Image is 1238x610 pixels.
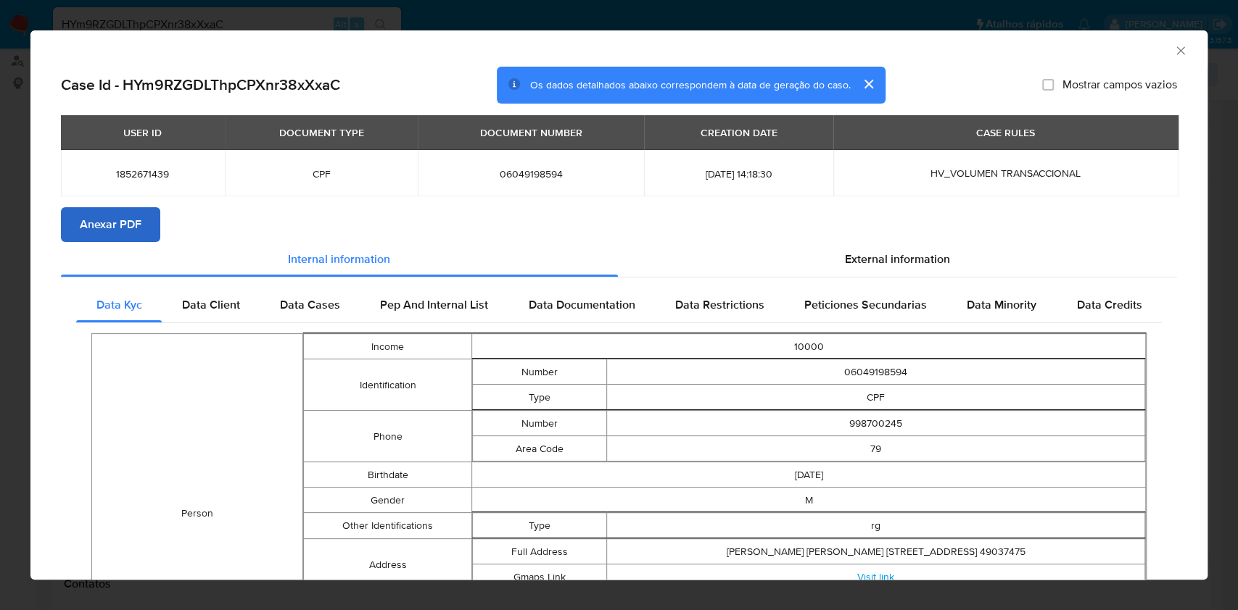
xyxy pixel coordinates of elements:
input: Mostrar campos vazios [1042,79,1054,91]
span: CPF [242,167,401,180]
span: Data Cases [280,296,340,313]
td: Income [303,334,471,359]
span: Data Credits [1076,296,1142,313]
span: External information [845,251,950,267]
span: Data Documentation [528,296,635,313]
span: Data Restrictions [675,296,764,313]
span: Data Kyc [96,296,142,313]
td: Number [473,359,607,385]
td: Type [473,385,607,410]
td: [DATE] [472,462,1146,488]
td: Phone [303,411,471,462]
td: M [472,488,1146,513]
button: Fechar a janela [1173,43,1187,57]
td: Birthdate [303,462,471,488]
button: cerrar [851,67,886,101]
td: [PERSON_NAME] [PERSON_NAME] [STREET_ADDRESS] 49037475 [607,539,1145,564]
span: Peticiones Secundarias [804,296,927,313]
td: Number [473,411,607,436]
span: Pep And Internal List [380,296,488,313]
div: Detailed internal info [76,288,1162,322]
td: Full Address [473,539,607,564]
td: Address [303,539,471,590]
a: Visit link [857,569,894,584]
h2: Case Id - HYm9RZGDLThpCPXnr38xXxaC [61,75,340,94]
span: Os dados detalhados abaixo correspondem à data de geração do caso. [530,78,851,92]
span: HV_VOLUMEN TRANSACCIONAL [930,166,1081,180]
span: Mostrar campos vazios [1062,78,1177,92]
td: rg [607,513,1145,538]
span: Data Client [182,296,240,313]
div: CREATION DATE [691,120,785,145]
td: Area Code [473,436,607,461]
td: 06049198594 [607,359,1145,385]
div: Detailed info [61,242,1177,277]
span: [DATE] 14:18:30 [661,167,816,180]
div: DOCUMENT NUMBER [471,120,591,145]
span: Internal information [288,251,390,267]
td: Gender [303,488,471,513]
div: closure-recommendation-modal [30,30,1208,580]
td: CPF [607,385,1145,410]
button: Anexar PDF [61,207,160,242]
td: Type [473,513,607,538]
span: Data Minority [967,296,1036,313]
span: Anexar PDF [80,209,141,241]
span: 1852671439 [78,167,207,180]
div: CASE RULES [967,120,1044,145]
div: DOCUMENT TYPE [271,120,373,145]
td: 10000 [472,334,1146,359]
td: 998700245 [607,411,1145,436]
div: USER ID [115,120,170,145]
td: Gmaps Link [473,564,607,590]
span: 06049198594 [435,167,626,180]
td: Other Identifications [303,513,471,539]
td: Identification [303,359,471,411]
td: 79 [607,436,1145,461]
